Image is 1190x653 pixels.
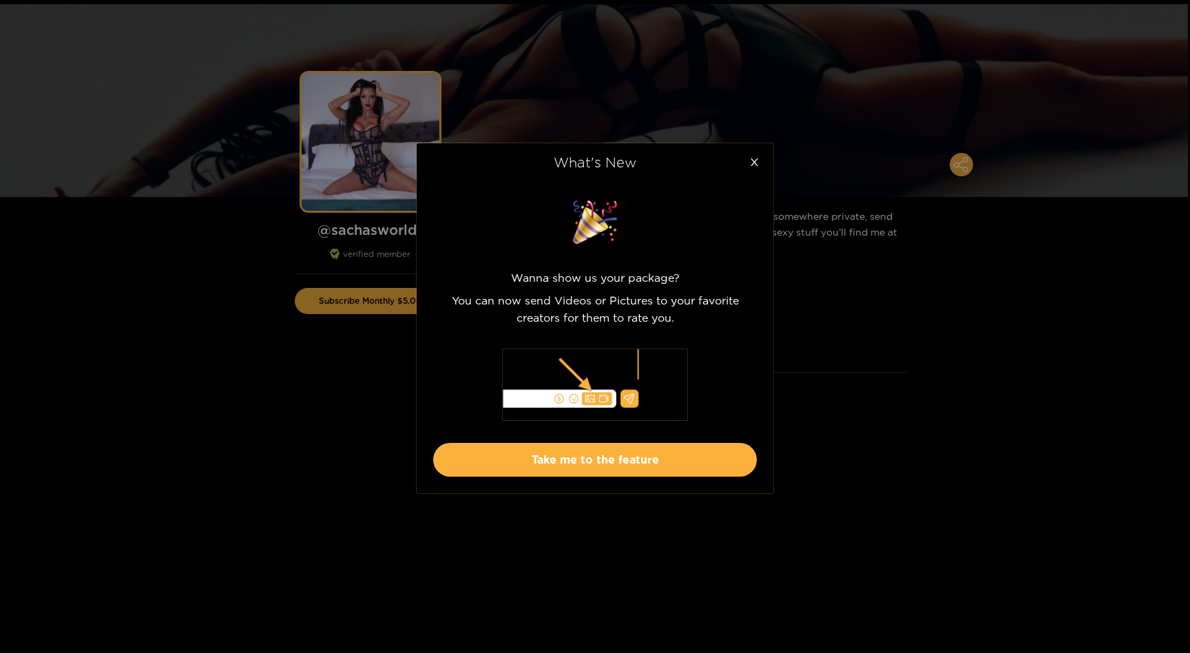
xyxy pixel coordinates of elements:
img: surprise image [561,197,629,247]
button: Close [735,143,773,182]
p: Wanna show us your package? [433,269,757,286]
div: What's New [433,154,757,169]
p: You can now send Videos or Pictures to your favorite creators for them to rate you. [433,292,757,326]
span: close [749,157,760,167]
button: Take me to the feature [433,443,757,477]
img: illustration [502,349,688,421]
